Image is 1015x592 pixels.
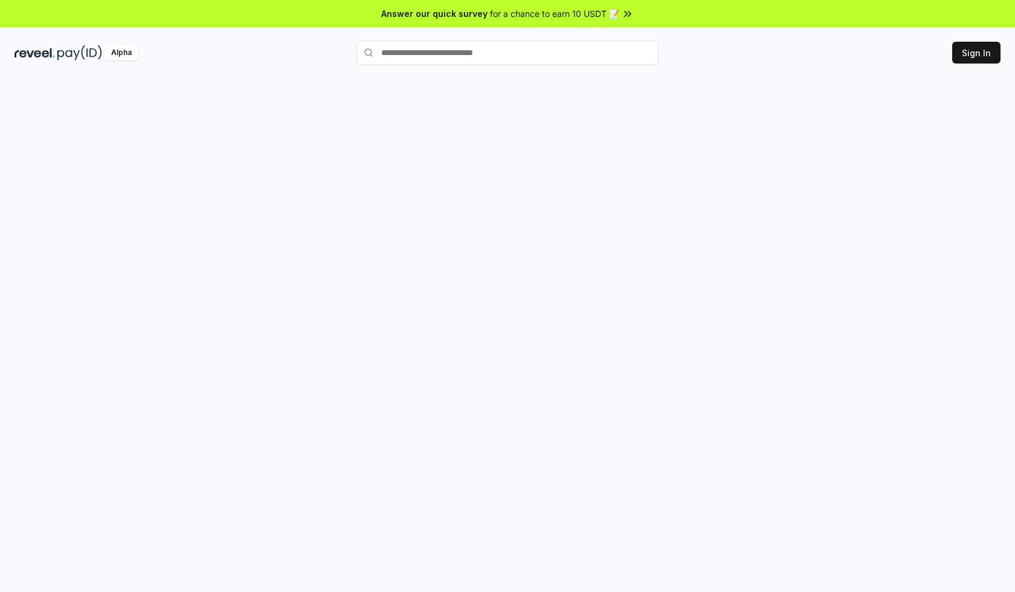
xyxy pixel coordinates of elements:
[952,42,1000,63] button: Sign In
[14,45,55,60] img: reveel_dark
[490,7,619,20] span: for a chance to earn 10 USDT 📝
[381,7,488,20] span: Answer our quick survey
[57,45,102,60] img: pay_id
[105,45,138,60] div: Alpha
